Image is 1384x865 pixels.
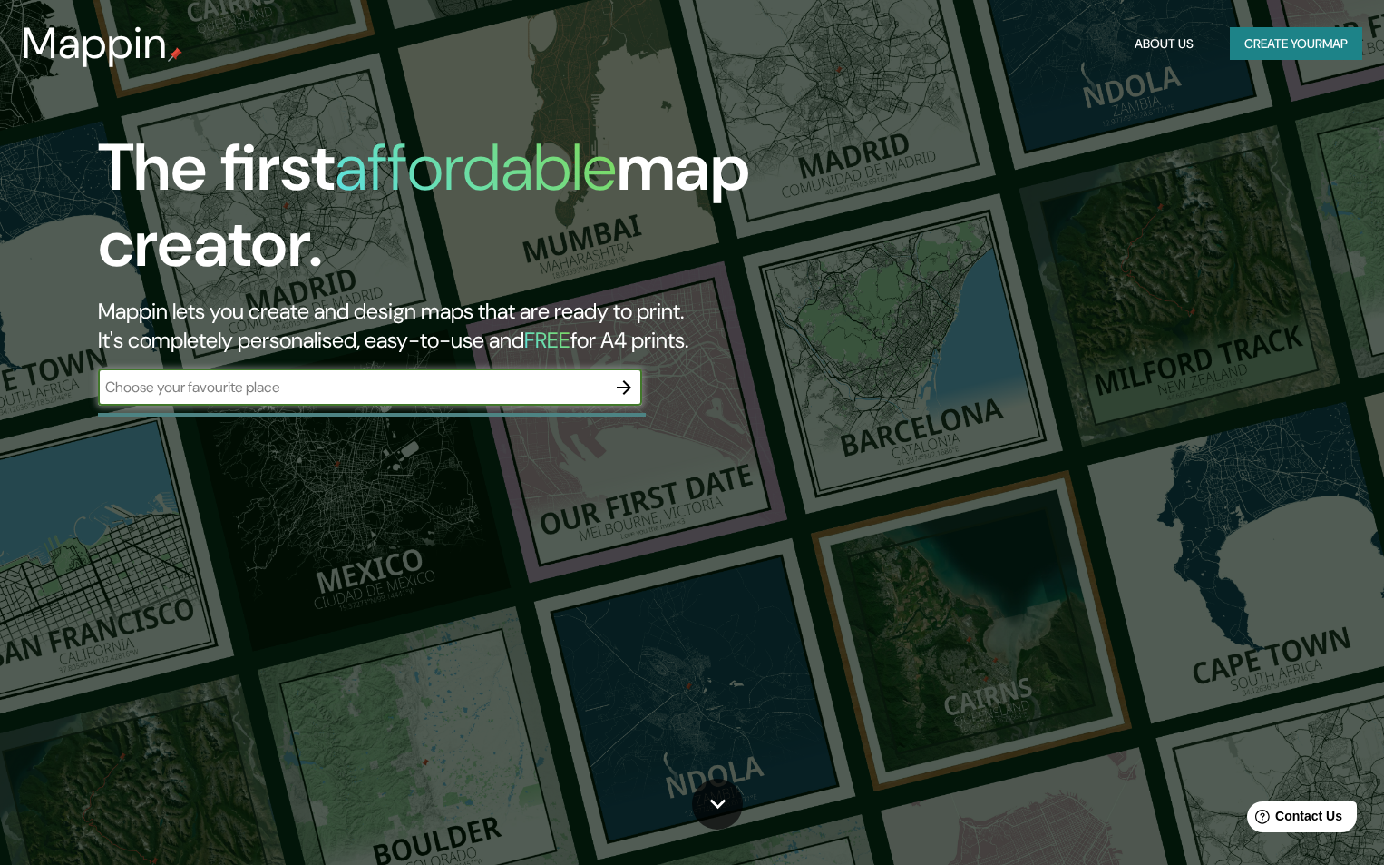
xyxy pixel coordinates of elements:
[335,125,617,210] h1: affordable
[1223,794,1364,845] iframe: Help widget launcher
[524,326,570,354] h5: FREE
[1230,27,1362,61] button: Create yourmap
[98,130,790,297] h1: The first map creator.
[1127,27,1201,61] button: About Us
[98,297,790,355] h2: Mappin lets you create and design maps that are ready to print. It's completely personalised, eas...
[168,47,182,62] img: mappin-pin
[98,377,606,398] input: Choose your favourite place
[22,18,168,69] h3: Mappin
